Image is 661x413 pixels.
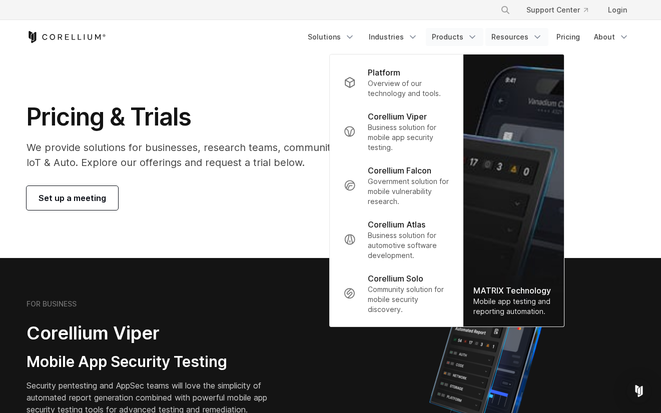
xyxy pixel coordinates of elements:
a: Corellium Falcon Government solution for mobile vulnerability research. [336,158,457,212]
p: Business solution for mobile app security testing. [368,122,449,152]
p: Overview of our technology and tools. [368,78,449,98]
div: Navigation Menu [488,1,635,19]
img: Matrix_WebNav_1x [463,54,564,326]
p: Corellium Solo [368,272,423,284]
p: Corellium Atlas [368,218,425,230]
a: About [588,28,635,46]
h2: Corellium Viper [27,322,283,344]
p: Business solution for automotive software development. [368,230,449,260]
a: Products [426,28,483,46]
a: Corellium Viper Business solution for mobile app security testing. [336,104,457,158]
button: Search [496,1,514,19]
h6: FOR BUSINESS [27,299,77,308]
p: Corellium Falcon [368,164,431,176]
h1: Pricing & Trials [27,102,425,132]
a: MATRIX Technology Mobile app testing and reporting automation. [463,54,564,326]
a: Solutions [302,28,361,46]
a: Login [600,1,635,19]
span: Set up a meeting [39,192,106,204]
a: Platform Overview of our technology and tools. [336,60,457,104]
div: Mobile app testing and reporting automation. [473,296,554,316]
a: Industries [363,28,424,46]
a: Pricing [550,28,586,46]
a: Corellium Solo Community solution for mobile security discovery. [336,266,457,320]
a: Corellium Atlas Business solution for automotive software development. [336,212,457,266]
div: MATRIX Technology [473,284,554,296]
h3: Mobile App Security Testing [27,352,283,371]
p: Corellium Viper [368,110,427,122]
p: Community solution for mobile security discovery. [368,284,449,314]
a: Support Center [518,1,596,19]
p: Government solution for mobile vulnerability research. [368,176,449,206]
a: Resources [485,28,548,46]
a: Corellium Home [27,31,106,43]
p: Platform [368,66,400,78]
div: Navigation Menu [302,28,635,46]
div: Open Intercom Messenger [627,379,651,403]
p: We provide solutions for businesses, research teams, community individuals, and IoT & Auto. Explo... [27,140,425,170]
a: Set up a meeting [27,186,118,210]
